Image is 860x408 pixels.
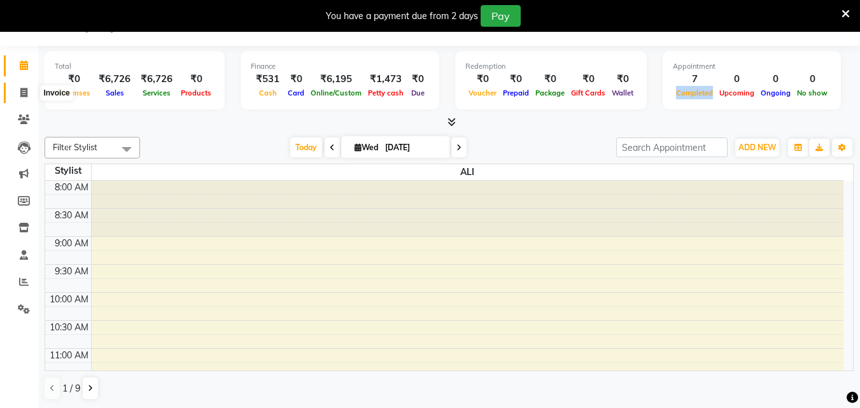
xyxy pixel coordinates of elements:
[609,88,637,97] span: Wallet
[609,72,637,87] div: ₹0
[716,72,758,87] div: 0
[290,137,322,157] span: Today
[139,88,174,97] span: Services
[568,88,609,97] span: Gift Cards
[500,88,532,97] span: Prepaid
[52,265,91,278] div: 9:30 AM
[307,72,365,87] div: ₹6,195
[251,61,429,72] div: Finance
[326,10,478,23] div: You have a payment due from 2 days
[251,72,285,87] div: ₹531
[178,88,215,97] span: Products
[52,209,91,222] div: 8:30 AM
[532,72,568,87] div: ₹0
[481,5,521,27] button: Pay
[55,72,94,87] div: ₹0
[52,237,91,250] div: 9:00 AM
[136,72,178,87] div: ₹6,726
[407,72,429,87] div: ₹0
[285,88,307,97] span: Card
[55,61,215,72] div: Total
[351,143,381,152] span: Wed
[673,61,831,72] div: Appointment
[465,61,637,72] div: Redemption
[102,88,127,97] span: Sales
[794,88,831,97] span: No show
[307,88,365,97] span: Online/Custom
[465,88,500,97] span: Voucher
[381,138,445,157] input: 2025-09-03
[758,88,794,97] span: Ongoing
[40,85,73,101] div: Invoice
[500,72,532,87] div: ₹0
[408,88,428,97] span: Due
[53,142,97,152] span: Filter Stylist
[256,88,280,97] span: Cash
[47,293,91,306] div: 10:00 AM
[285,72,307,87] div: ₹0
[92,164,844,180] span: ALI
[794,72,831,87] div: 0
[45,164,91,178] div: Stylist
[758,72,794,87] div: 0
[178,72,215,87] div: ₹0
[365,72,407,87] div: ₹1,473
[47,349,91,362] div: 11:00 AM
[716,88,758,97] span: Upcoming
[365,88,407,97] span: Petty cash
[738,143,776,152] span: ADD NEW
[673,72,716,87] div: 7
[47,321,91,334] div: 10:30 AM
[52,181,91,194] div: 8:00 AM
[616,137,728,157] input: Search Appointment
[532,88,568,97] span: Package
[673,88,716,97] span: Completed
[94,72,136,87] div: ₹6,726
[62,382,80,395] span: 1 / 9
[568,72,609,87] div: ₹0
[735,139,779,157] button: ADD NEW
[465,72,500,87] div: ₹0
